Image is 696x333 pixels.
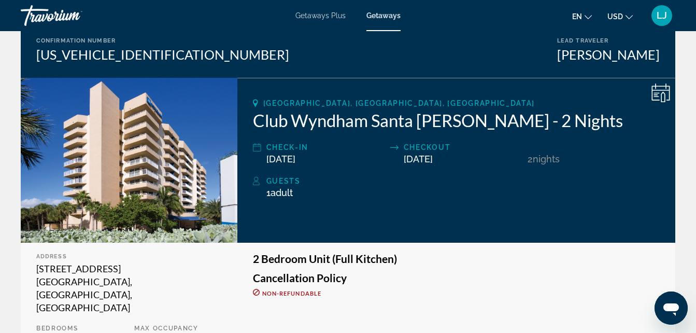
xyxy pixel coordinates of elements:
[134,325,222,332] p: Max Occupancy
[253,272,660,284] h3: Cancellation Policy
[657,10,667,21] span: LJ
[253,253,660,265] h3: 2 Bedroom Unit (Full Kitchen)
[557,37,660,44] div: Lead Traveler
[572,12,582,21] span: en
[557,47,660,62] div: [PERSON_NAME]
[271,187,293,198] span: Adult
[404,141,522,154] div: Checkout
[253,110,660,131] h2: Club Wyndham Santa [PERSON_NAME] - 2 Nights
[266,187,293,198] span: 1
[404,154,433,164] span: [DATE]
[607,9,633,24] button: Change currency
[572,9,592,24] button: Change language
[266,175,660,187] div: Guests
[366,11,401,20] a: Getaways
[262,290,321,297] span: Non-refundable
[648,5,675,26] button: User Menu
[36,325,124,332] p: Bedrooms
[36,37,289,44] div: Confirmation Number
[266,141,385,154] div: Check-In
[295,11,346,20] a: Getaways Plus
[655,292,688,325] iframe: Button to launch messaging window
[36,262,222,314] div: [STREET_ADDRESS] [GEOGRAPHIC_DATA], [GEOGRAPHIC_DATA], [GEOGRAPHIC_DATA]
[533,154,560,164] span: Nights
[607,12,623,21] span: USD
[263,99,535,107] span: [GEOGRAPHIC_DATA], [GEOGRAPHIC_DATA], [GEOGRAPHIC_DATA]
[36,47,289,62] div: [US_VEHICLE_IDENTIFICATION_NUMBER]
[36,253,222,260] div: Address
[266,154,295,164] span: [DATE]
[21,2,124,29] a: Travorium
[528,154,533,164] span: 2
